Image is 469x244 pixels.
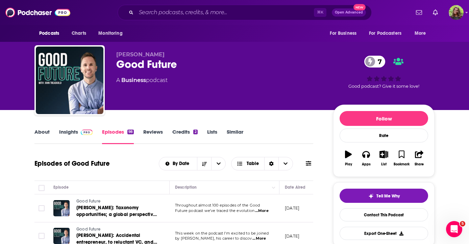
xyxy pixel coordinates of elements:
button: List [375,146,393,170]
a: Episodes98 [102,129,134,144]
img: Podchaser - Follow, Share and Rate Podcasts [5,6,70,19]
p: [DATE] [285,233,299,239]
span: Open Advanced [335,11,363,14]
div: A podcast [116,76,168,84]
img: User Profile [449,5,464,20]
span: Good Future [76,227,100,232]
div: Bookmark [394,162,410,166]
span: ...More [255,208,269,214]
button: Open AdvancedNew [332,8,366,17]
a: About [34,129,50,144]
button: open menu [159,161,197,166]
a: Lists [207,129,217,144]
span: Logged in as reagan34226 [449,5,464,20]
div: 7Good podcast? Give it some love! [333,51,435,93]
div: Play [345,162,352,166]
button: Play [340,146,357,170]
div: Episode [53,183,69,191]
img: Good Future [36,47,103,114]
button: Export One-Sheet [340,227,428,240]
span: Monitoring [98,29,122,38]
p: [DATE] [285,205,299,211]
h1: Episodes of Good Future [34,159,110,168]
span: ⌘ K [314,8,326,17]
span: [PERSON_NAME]: Taxonomy opportunities; a global perspective on Australia’s Sustainable Finance Ta... [76,205,157,231]
span: [PERSON_NAME] [116,51,165,58]
div: Search podcasts, credits, & more... [118,5,372,20]
div: 98 [127,130,134,134]
span: More [415,29,426,38]
button: open menu [94,27,131,40]
span: New [353,4,366,10]
span: by [PERSON_NAME], his career to discov [175,236,252,241]
div: Sort Direction [264,157,278,170]
a: [PERSON_NAME]: Taxonomy opportunities; a global perspective on Australia’s Sustainable Finance Ta... [76,205,157,218]
span: Good Future [76,199,100,204]
div: List [381,162,387,166]
button: open menu [211,157,225,170]
span: Throughout almost 100 episodes of the Good [175,203,260,208]
button: open menu [34,27,68,40]
button: Sort Direction [197,157,211,170]
a: Show notifications dropdown [413,7,425,18]
button: Share [411,146,428,170]
a: Credits2 [172,129,197,144]
a: Contact This Podcast [340,208,428,221]
div: Rate [340,129,428,142]
iframe: Intercom live chat [446,221,462,237]
span: 5 [460,221,465,226]
button: Choose View [231,157,293,170]
span: For Podcasters [369,29,401,38]
span: Toggle select row [39,205,45,211]
input: Search podcasts, credits, & more... [136,7,314,18]
button: Apps [357,146,375,170]
a: Business [121,77,146,83]
button: Bookmark [393,146,410,170]
span: This week on the podcast I’m excited to be joined [175,231,269,236]
div: Share [415,162,424,166]
a: InsightsPodchaser Pro [59,129,93,144]
span: Podcasts [39,29,59,38]
div: 2 [193,130,197,134]
button: Follow [340,111,428,126]
a: Similar [227,129,243,144]
button: Column Actions [270,184,278,192]
span: Good podcast? Give it some love! [348,84,419,89]
span: Charts [72,29,86,38]
div: Description [175,183,197,191]
button: open menu [325,27,365,40]
a: Good Future [76,226,157,233]
img: tell me why sparkle [368,193,374,199]
a: Good Future [76,198,157,205]
span: ...More [252,236,266,241]
div: Date Aired [285,183,305,191]
button: Show profile menu [449,5,464,20]
a: Charts [67,27,90,40]
button: tell me why sparkleTell Me Why [340,189,428,203]
span: Toggle select row [39,233,45,239]
a: Reviews [143,129,163,144]
div: Apps [362,162,371,166]
button: open menu [365,27,411,40]
h2: Choose List sort [159,157,226,170]
img: Podchaser Pro [81,130,93,135]
span: Future podcast we’ve traced the evolution [175,208,254,213]
span: Table [247,161,259,166]
a: 7 [364,56,385,67]
span: Tell Me Why [376,193,400,199]
button: open menu [410,27,435,40]
a: Show notifications dropdown [430,7,441,18]
span: For Business [330,29,356,38]
span: By Date [173,161,192,166]
span: 7 [371,56,385,67]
